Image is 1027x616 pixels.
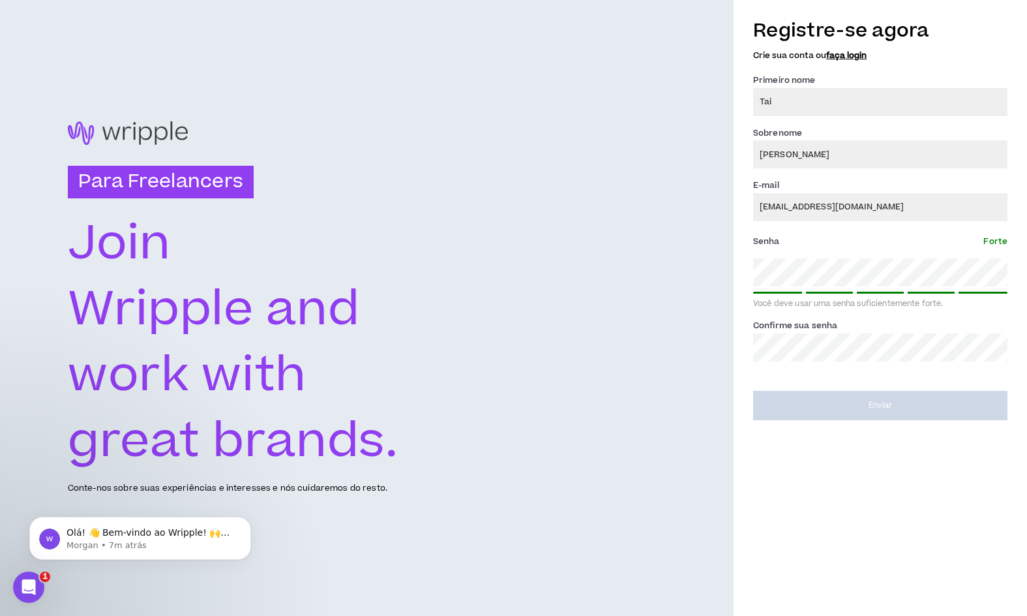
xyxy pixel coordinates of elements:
[753,179,779,191] font: E-mail
[826,50,867,61] font: faça login
[753,17,929,44] font: Registre-se agora
[68,209,171,278] text: Join
[43,571,48,582] font: 1
[10,489,271,581] iframe: Mensagem de notificação do intercomunicador
[68,341,306,409] text: work with
[68,407,398,475] text: great brands.
[78,168,243,195] font: Para Freelancers
[869,400,893,411] font: Enviar
[68,275,360,343] text: Wripple and
[753,391,1007,420] button: Enviar
[983,236,1007,247] font: Forte
[753,320,837,331] font: Confirme sua senha
[753,140,1007,168] input: Sobrenome
[753,298,944,309] font: Você deve usar uma senha suficientemente forte.
[753,50,826,61] font: Crie sua conta ou
[13,572,44,603] iframe: Chat ao vivo do Intercom
[753,127,802,139] font: Sobrenome
[753,74,816,86] font: Primeiro nome
[753,236,780,247] font: Senha
[753,193,1007,221] input: Digite o e-mail
[68,482,387,494] font: Conte-nos sobre suas experiências e interesses e nós cuidaremos do resto.
[826,50,867,61] a: entrar
[753,88,1007,116] input: Primeiro nome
